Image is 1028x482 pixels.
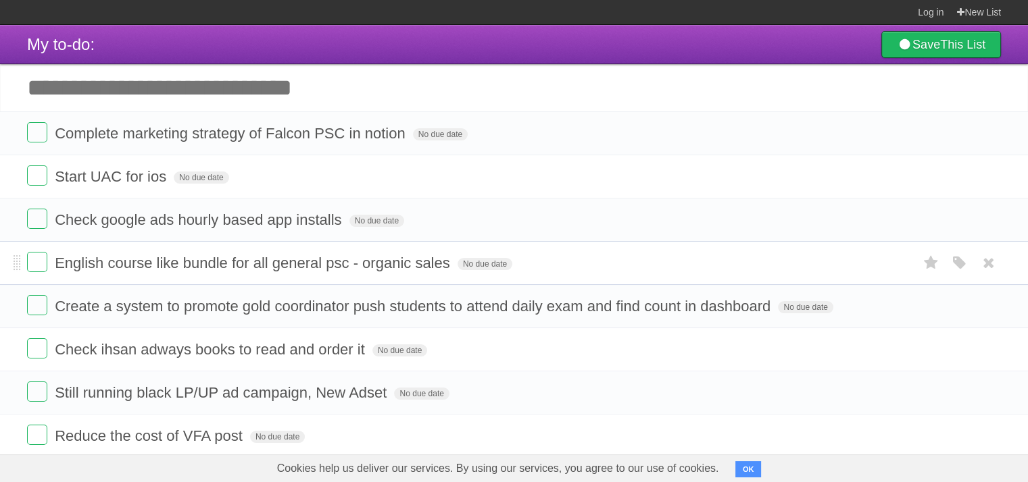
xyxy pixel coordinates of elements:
label: Done [27,209,47,229]
span: Check ihsan adways books to read and order it [55,341,368,358]
button: OK [735,461,762,477]
a: SaveThis List [881,31,1001,58]
label: Done [27,252,47,272]
span: English course like bundle for all general psc - organic sales [55,255,454,271]
span: Check google ads hourly based app installs [55,211,345,228]
label: Done [27,381,47,402]
span: No due date [250,431,305,443]
label: Done [27,295,47,315]
label: Done [27,338,47,358]
span: Start UAC for ios [55,168,170,185]
span: Complete marketing strategy of Falcon PSC in notion [55,125,408,142]
span: My to-do: [27,35,95,53]
span: No due date [394,387,449,400]
b: This List [940,38,985,51]
span: No due date [778,301,833,313]
label: Done [27,425,47,445]
label: Star task [919,252,944,274]
span: Reduce the cost of VFA post [55,427,246,444]
span: No due date [458,258,512,270]
span: Create a system to promote gold coordinator push students to attend daily exam and find count in ... [55,298,774,315]
span: No due date [349,215,404,227]
label: Done [27,165,47,186]
span: Still running black LP/UP ad campaign, New Adset [55,384,390,401]
span: Cookies help us deliver our services. By using our services, you agree to our use of cookies. [264,455,733,482]
span: No due date [372,344,427,356]
label: Done [27,122,47,142]
span: No due date [413,128,468,140]
span: No due date [174,171,228,184]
